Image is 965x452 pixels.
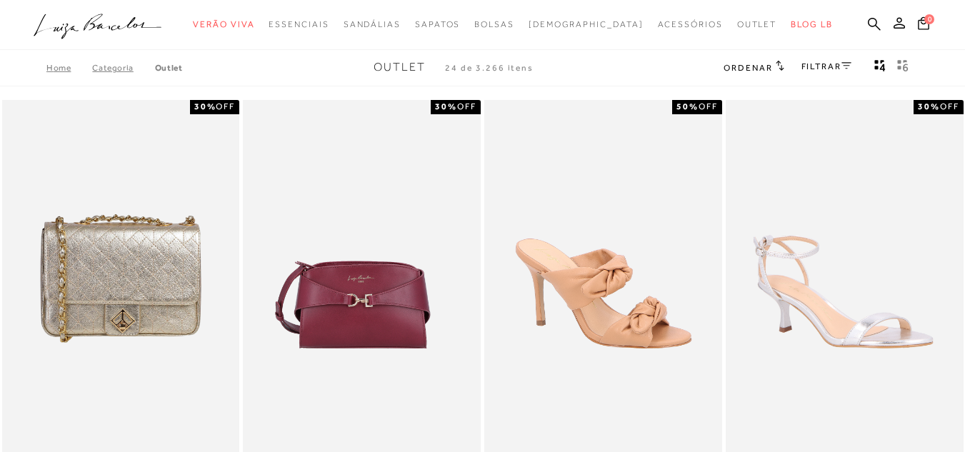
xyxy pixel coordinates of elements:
[374,61,426,74] span: Outlet
[791,11,832,38] a: BLOG LB
[269,11,329,38] a: noSubCategoriesText
[344,11,401,38] a: noSubCategoriesText
[870,59,890,77] button: Mostrar 4 produtos por linha
[445,63,534,73] span: 24 de 3.266 itens
[529,19,644,29] span: [DEMOGRAPHIC_DATA]
[801,61,851,71] a: FILTRAR
[791,19,832,29] span: BLOG LB
[194,101,216,111] strong: 30%
[92,63,154,73] a: Categoria
[658,19,723,29] span: Acessórios
[474,19,514,29] span: Bolsas
[415,11,460,38] a: noSubCategoriesText
[924,14,934,24] span: 0
[529,11,644,38] a: noSubCategoriesText
[474,11,514,38] a: noSubCategoriesText
[155,63,183,73] a: Outlet
[457,101,476,111] span: OFF
[216,101,235,111] span: OFF
[193,19,254,29] span: Verão Viva
[658,11,723,38] a: noSubCategoriesText
[193,11,254,38] a: noSubCategoriesText
[344,19,401,29] span: Sandálias
[737,11,777,38] a: noSubCategoriesText
[914,16,934,35] button: 0
[724,63,772,73] span: Ordenar
[737,19,777,29] span: Outlet
[699,101,718,111] span: OFF
[676,101,699,111] strong: 50%
[269,19,329,29] span: Essenciais
[415,19,460,29] span: Sapatos
[893,59,913,77] button: gridText6Desc
[940,101,959,111] span: OFF
[435,101,457,111] strong: 30%
[918,101,940,111] strong: 30%
[46,63,92,73] a: Home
